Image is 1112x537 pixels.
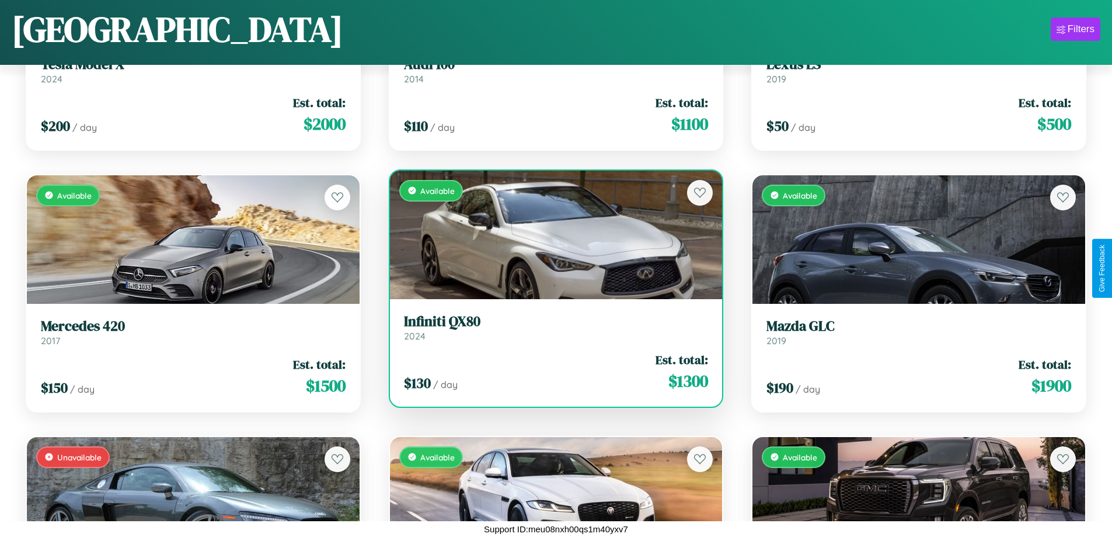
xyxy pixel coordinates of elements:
[484,521,628,537] p: Support ID: meu08nxh00qs1m40yxv7
[304,112,346,136] span: $ 2000
[57,190,92,200] span: Available
[72,122,97,133] span: / day
[656,351,708,368] span: Est. total:
[404,56,709,85] a: Audi 1002014
[766,56,1071,73] h3: Lexus LS
[420,186,455,196] span: Available
[766,378,793,397] span: $ 190
[41,335,60,347] span: 2017
[1068,23,1094,35] div: Filters
[791,122,815,133] span: / day
[293,94,346,111] span: Est. total:
[57,452,102,462] span: Unavailable
[656,94,708,111] span: Est. total:
[1019,356,1071,373] span: Est. total:
[1031,374,1071,397] span: $ 1900
[420,452,455,462] span: Available
[404,330,426,342] span: 2024
[293,356,346,373] span: Est. total:
[671,112,708,136] span: $ 1100
[668,369,708,393] span: $ 1300
[1051,18,1100,41] button: Filters
[70,383,95,395] span: / day
[766,56,1071,85] a: Lexus LS2019
[766,335,786,347] span: 2019
[1098,245,1106,292] div: Give Feedback
[41,56,346,85] a: Tesla Model X2024
[41,73,62,85] span: 2024
[766,318,1071,347] a: Mazda GLC2019
[1019,94,1071,111] span: Est. total:
[430,122,455,133] span: / day
[766,116,789,136] span: $ 50
[12,5,343,53] h1: [GEOGRAPHIC_DATA]
[796,383,820,395] span: / day
[41,318,346,347] a: Mercedes 4202017
[404,373,431,393] span: $ 130
[41,116,70,136] span: $ 200
[41,318,346,335] h3: Mercedes 420
[1037,112,1071,136] span: $ 500
[404,313,709,330] h3: Infiniti QX80
[41,56,346,73] h3: Tesla Model X
[404,56,709,73] h3: Audi 100
[41,378,68,397] span: $ 150
[404,73,424,85] span: 2014
[306,374,346,397] span: $ 1500
[783,452,817,462] span: Available
[404,116,428,136] span: $ 110
[783,190,817,200] span: Available
[433,379,458,390] span: / day
[404,313,709,342] a: Infiniti QX802024
[766,73,786,85] span: 2019
[766,318,1071,335] h3: Mazda GLC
